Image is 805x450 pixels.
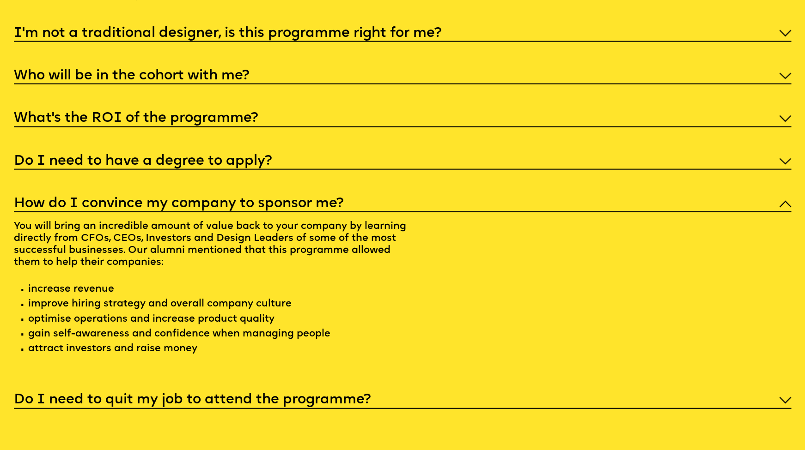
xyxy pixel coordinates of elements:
[19,314,25,326] span: ·
[14,212,416,366] p: You will bring an incredible amount of value back to your company by learning directly from CFOs,...
[14,156,272,166] h5: Do I need to have a degree to apply?
[14,114,258,123] h5: What’s the ROI of the programme?
[19,344,25,356] span: ·
[19,284,25,296] span: ·
[19,329,25,341] span: ·
[14,199,343,208] h5: How do I convince my company to sponsor me?
[14,395,371,404] h5: Do I need to quit my job to attend the programme?
[14,71,249,80] h5: Who will be in the cohort with me?
[14,29,441,38] h5: I'm not a traditional designer, is this programme right for me?
[19,299,25,311] span: ·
